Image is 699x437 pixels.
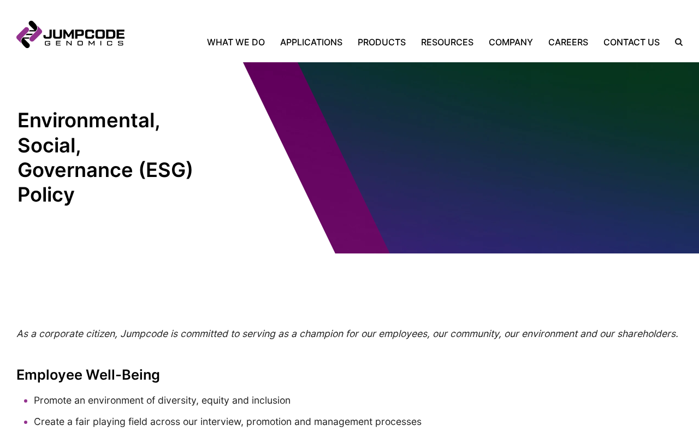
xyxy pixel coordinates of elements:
[596,36,667,49] a: Contact Us
[16,367,683,382] h2: Employee Well-Being
[413,36,481,49] a: Resources
[16,328,678,339] em: As a corporate citizen, Jumpcode is committed to serving as a champion for our employees, our com...
[481,36,541,49] a: Company
[125,36,667,49] nav: Primary Navigation
[350,36,413,49] a: Products
[207,36,273,49] a: What We Do
[667,38,683,46] label: Search the site.
[34,415,683,429] li: Create a fair playing field across our interview, promotion and management processes
[541,36,596,49] a: Careers
[17,108,200,207] h1: Environmental, Social, Governance (ESG) Policy
[34,393,683,408] li: Promote an environment of diversity, equity and inclusion
[273,36,350,49] a: Applications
